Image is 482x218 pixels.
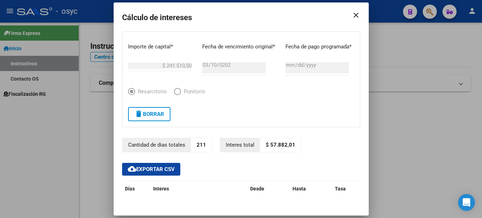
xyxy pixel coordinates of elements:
[134,110,143,118] mat-icon: delete
[122,163,180,176] button: Exportar CSV
[128,166,175,172] span: Exportar CSV
[153,186,169,192] span: Interes
[293,186,306,192] span: Hasta
[134,111,164,117] span: Borrar
[260,138,301,152] p: $ 57.882,01
[122,11,360,24] h2: Cálculo de intereses
[191,138,212,152] p: 211
[250,186,264,192] span: Desde
[346,5,360,25] mat-icon: close
[122,138,191,152] p: Cantidad de dias totales
[458,194,475,211] div: Open Intercom Messenger
[290,181,332,196] datatable-header-cell: Hasta
[335,186,346,192] span: Tasa
[128,165,136,173] mat-icon: cloud_download
[220,138,260,152] p: Interes total
[125,186,135,192] span: Días
[135,88,167,96] span: Resarcitorio
[128,107,170,121] button: Borrar
[128,88,212,99] mat-radio-group: Elija una opción *
[128,43,192,51] p: Importe de capital
[181,88,205,96] span: Punitorio
[150,181,247,196] datatable-header-cell: Interes
[122,181,150,196] datatable-header-cell: Días
[285,43,351,51] p: Fecha de pago programada
[332,181,360,196] datatable-header-cell: Tasa
[202,43,275,51] p: Fecha de vencimiento original
[247,181,290,196] datatable-header-cell: Desde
